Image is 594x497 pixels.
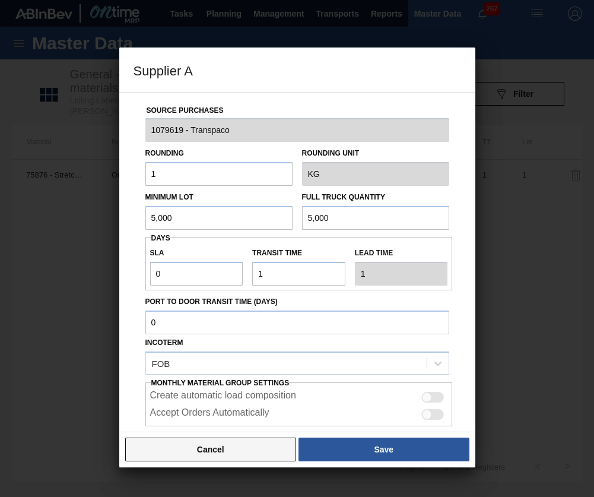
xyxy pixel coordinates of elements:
label: Port to Door Transit Time (days) [145,293,449,311]
label: Lead time [355,245,448,262]
label: Rounding Unit [302,145,449,162]
label: Full Truck Quantity [302,193,385,201]
span: Monthly Material Group Settings [151,379,290,387]
label: Transit time [252,245,345,262]
button: Save [298,438,469,461]
label: Create automatic load composition [150,390,296,404]
h3: Supplier A [119,48,475,93]
button: Cancel [125,438,297,461]
label: Accept Orders Automatically [150,407,269,422]
label: Rounding [145,149,184,157]
span: Days [151,234,170,242]
div: This setting enables the automatic creation of load composition on the supplier side if the order... [145,387,453,404]
div: FOB [152,358,170,368]
label: Incoterm [145,338,183,347]
label: Minimum Lot [145,193,193,201]
label: SLA [150,245,243,262]
label: Source Purchases [147,106,224,115]
div: This configuration enables automatic acceptance of the order on the supplier side [145,404,453,422]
